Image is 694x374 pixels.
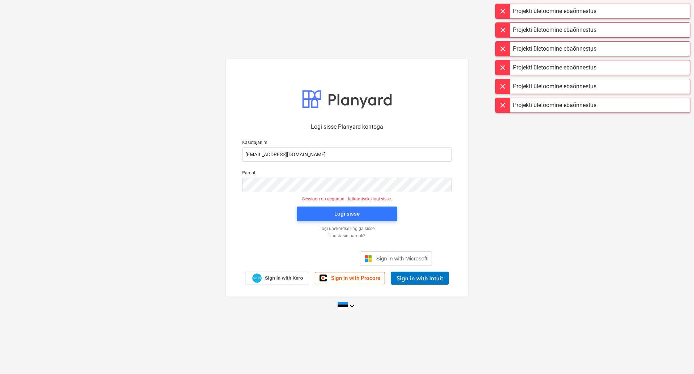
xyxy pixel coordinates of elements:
[348,302,356,310] i: keyboard_arrow_down
[513,63,596,72] div: Projekti ületoomine ebaõnnestus
[513,82,596,91] div: Projekti ületoomine ebaõnnestus
[242,170,452,178] p: Parool
[252,273,262,283] img: Xero logo
[513,44,596,53] div: Projekti ületoomine ebaõnnestus
[245,272,309,284] a: Sign in with Xero
[513,26,596,34] div: Projekti ületoomine ebaõnnestus
[242,123,452,131] p: Logi sisse Planyard kontoga
[242,147,452,162] input: Kasutajanimi
[315,272,385,284] a: Sign in with Procore
[239,226,455,232] a: Logi ühekordse lingiga sisse
[331,275,380,281] span: Sign in with Procore
[297,207,397,221] button: Logi sisse
[265,275,303,281] span: Sign in with Xero
[658,339,694,374] iframe: Chat Widget
[238,196,456,202] p: Sessioon on aegunud. Jätkamiseks logi sisse.
[258,251,358,267] iframe: Sisselogimine Google'i nupu abil
[334,209,360,218] div: Logi sisse
[513,101,596,110] div: Projekti ületoomine ebaõnnestus
[376,255,428,262] span: Sign in with Microsoft
[513,7,596,16] div: Projekti ületoomine ebaõnnestus
[262,251,354,267] div: Logi sisse Google’i kontoga. Avaneb uuel vahelehel
[239,233,455,239] a: Unustasid parooli?
[242,140,452,147] p: Kasutajanimi
[365,255,372,262] img: Microsoft logo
